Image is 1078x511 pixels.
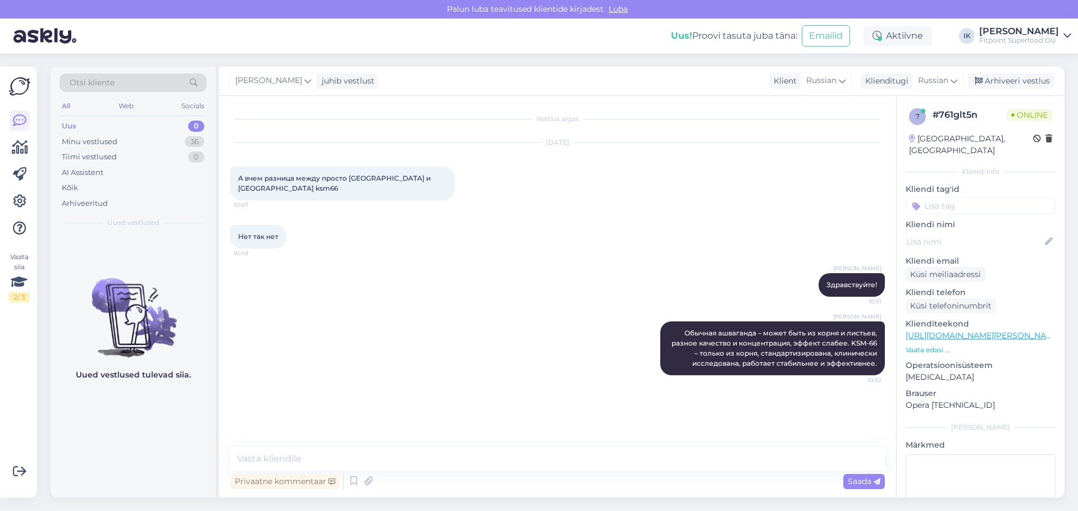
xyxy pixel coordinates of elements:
p: Kliendi tag'id [906,183,1056,195]
div: Vaata siia [9,252,29,302]
div: [DATE] [230,137,885,148]
div: Arhiveeritud [62,198,108,209]
div: Kliendi info [906,167,1056,177]
span: Luba [605,4,631,14]
div: Klienditugi [861,75,908,87]
input: Lisa tag [906,197,1056,214]
span: А вчем разница между просто [GEOGRAPHIC_DATA] и [GEOGRAPHIC_DATA] ksm66 [238,174,432,192]
p: Märkmed [906,439,1056,451]
div: 36 [185,136,204,148]
span: Здравствуйте! [826,280,877,289]
div: Küsi meiliaadressi [906,267,985,282]
div: [PERSON_NAME] [979,27,1059,36]
p: Opera [TECHNICAL_ID] [906,399,1056,411]
div: Kõik [62,182,78,194]
div: # 761glt5n [933,108,1007,122]
div: Proovi tasuta juba täna: [671,29,797,43]
div: Küsi telefoninumbrit [906,298,996,314]
span: [PERSON_NAME] [833,264,881,273]
span: Uued vestlused [107,218,159,228]
p: Klienditeekond [906,318,1056,330]
div: [GEOGRAPHIC_DATA], [GEOGRAPHIC_DATA] [909,133,1033,156]
div: AI Assistent [62,167,103,178]
div: Vestlus algas [230,114,885,124]
img: No chats [51,258,216,359]
div: 0 [188,121,204,132]
div: [PERSON_NAME] [906,422,1056,432]
span: 10:51 [839,297,881,306]
span: [PERSON_NAME] [833,312,881,321]
div: Aktiivne [864,26,932,46]
img: Askly Logo [9,76,30,97]
p: Uued vestlused tulevad siia. [76,369,191,381]
span: [PERSON_NAME] [235,75,302,87]
div: Web [116,99,136,113]
p: Kliendi email [906,255,1056,267]
input: Lisa nimi [906,236,1043,248]
div: 2 / 3 [9,292,29,302]
div: Klient [769,75,797,87]
p: Kliendi nimi [906,219,1056,231]
div: Socials [179,99,207,113]
p: Operatsioonisüsteem [906,360,1056,371]
p: [MEDICAL_DATA] [906,371,1056,383]
div: Fitpoint Superfood OÜ [979,36,1059,45]
div: Tiimi vestlused [62,151,117,163]
span: Russian [918,75,948,87]
a: [URL][DOMAIN_NAME][PERSON_NAME] [906,330,1061,340]
a: [PERSON_NAME]Fitpoint Superfood OÜ [979,27,1071,45]
div: Minu vestlused [62,136,117,148]
p: Brauser [906,388,1056,399]
span: Saada [848,476,880,486]
span: Нет так нет [238,232,278,241]
div: Privaatne kommentaar [230,474,340,489]
span: 10:52 [839,376,881,384]
p: Vaata edasi ... [906,345,1056,355]
b: Uus! [671,30,692,41]
span: Online [1007,109,1052,121]
span: 10:49 [234,249,276,257]
span: Обычная ашваганда – может быть из корня и листьев, разное качество и концентрация, эффект слабее.... [672,329,879,367]
span: 10:47 [234,201,276,209]
span: Otsi kliente [70,77,115,89]
div: All [60,99,72,113]
div: 0 [188,151,204,163]
div: IK [959,28,975,44]
div: Arhiveeri vestlus [968,73,1054,89]
span: Russian [806,75,837,87]
div: Uus [62,121,76,132]
div: juhib vestlust [317,75,374,87]
span: 7 [916,112,920,121]
button: Emailid [802,25,850,47]
p: Kliendi telefon [906,287,1056,298]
